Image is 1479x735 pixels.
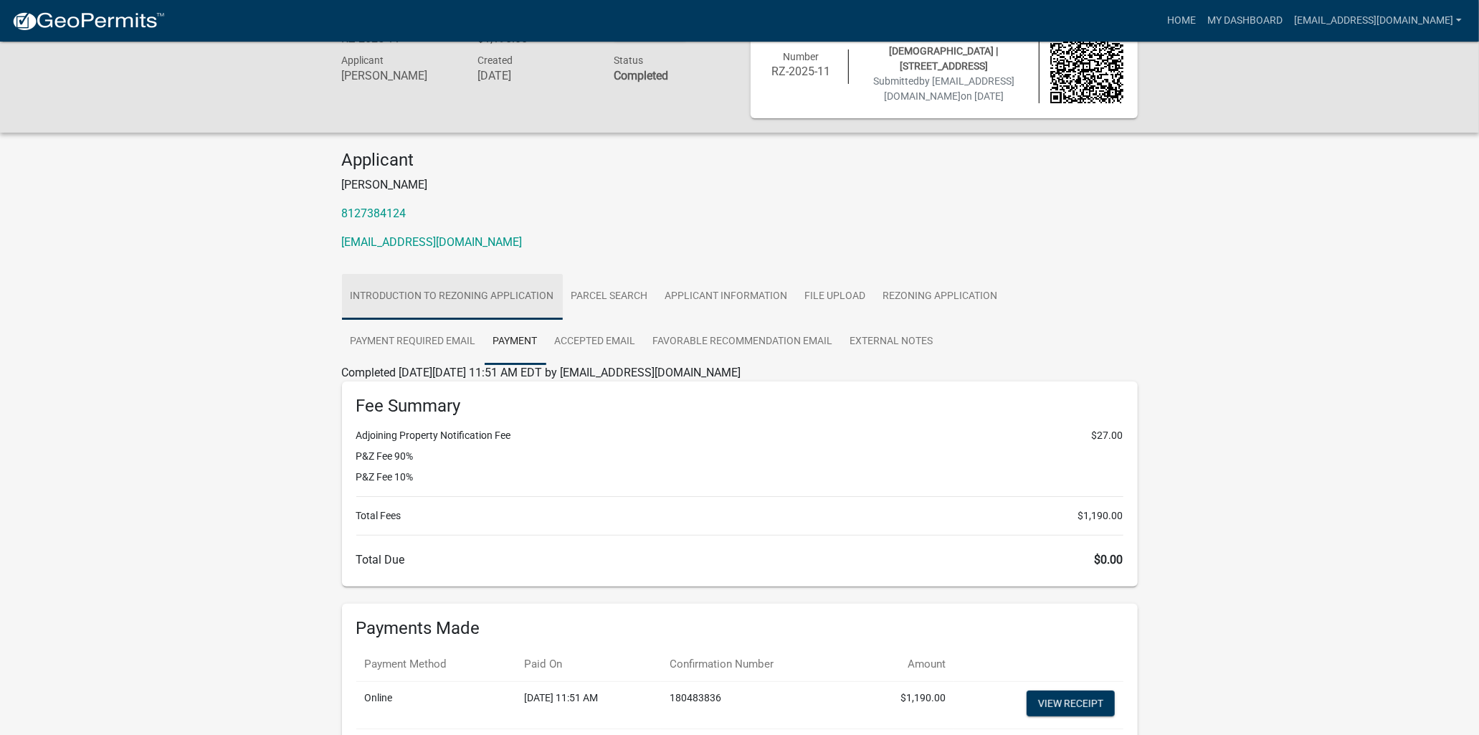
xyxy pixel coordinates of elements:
[356,508,1123,523] li: Total Fees
[855,648,954,681] th: Amount
[657,274,796,320] a: Applicant Information
[342,366,741,379] span: Completed [DATE][DATE] 11:51 AM EDT by [EMAIL_ADDRESS][DOMAIN_NAME]
[890,30,999,72] span: [GEOGRAPHIC_DATA][DEMOGRAPHIC_DATA] | [STREET_ADDRESS]
[356,681,515,729] td: Online
[356,618,1123,639] h6: Payments Made
[563,274,657,320] a: Parcel search
[1202,7,1288,34] a: My Dashboard
[783,51,819,62] span: Number
[1078,508,1123,523] span: $1,190.00
[342,150,1138,171] h4: Applicant
[614,69,668,82] strong: Completed
[342,319,485,365] a: Payment Required Email
[855,681,954,729] td: $1,190.00
[873,75,1014,102] span: Submitted on [DATE]
[356,449,1123,464] li: P&Z Fee 90%
[515,648,661,681] th: Paid On
[1288,7,1468,34] a: [EMAIL_ADDRESS][DOMAIN_NAME]
[842,319,942,365] a: External Notes
[614,54,643,66] span: Status
[356,470,1123,485] li: P&Z Fee 10%
[875,274,1007,320] a: Rezoning Application
[342,235,523,249] a: [EMAIL_ADDRESS][DOMAIN_NAME]
[342,176,1138,194] p: [PERSON_NAME]
[477,69,592,82] h6: [DATE]
[1092,428,1123,443] span: $27.00
[477,54,513,66] span: Created
[1161,7,1202,34] a: Home
[1027,691,1115,716] a: View receipt
[356,648,515,681] th: Payment Method
[342,274,563,320] a: Introduction to Rezoning Application
[342,54,384,66] span: Applicant
[796,274,875,320] a: File Upload
[765,65,838,78] h6: RZ-2025-11
[356,553,1123,566] h6: Total Due
[884,75,1014,102] span: by [EMAIL_ADDRESS][DOMAIN_NAME]
[546,319,645,365] a: Accepted Email
[485,319,546,365] a: Payment
[356,396,1123,417] h6: Fee Summary
[1095,553,1123,566] span: $0.00
[515,681,661,729] td: [DATE] 11:51 AM
[1050,30,1123,103] img: QR code
[342,207,406,220] a: 8127384124
[356,428,1123,443] li: Adjoining Property Notification Fee
[661,648,855,681] th: Confirmation Number
[661,681,855,729] td: 180483836
[645,319,842,365] a: Favorable Recommendation Email
[342,69,457,82] h6: [PERSON_NAME]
